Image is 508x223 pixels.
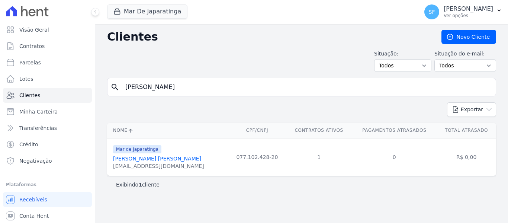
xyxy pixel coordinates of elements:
a: Novo Cliente [441,30,496,44]
td: 0 [352,138,437,176]
span: SF [429,9,435,15]
th: Pagamentos Atrasados [352,123,437,138]
input: Buscar por nome, CPF ou e-mail [121,80,493,95]
a: Minha Carteira [3,104,92,119]
label: Situação do e-mail: [434,50,496,58]
span: Lotes [19,75,33,83]
td: R$ 0,00 [437,138,496,176]
th: Total Atrasado [437,123,496,138]
td: 1 [286,138,352,176]
span: Recebíveis [19,196,47,203]
span: Clientes [19,92,40,99]
label: Situação: [374,50,431,58]
span: Conta Hent [19,212,49,220]
button: SF [PERSON_NAME] Ver opções [418,1,508,22]
a: Recebíveis [3,192,92,207]
span: Crédito [19,141,38,148]
th: Contratos Ativos [286,123,352,138]
div: Plataformas [6,180,89,189]
a: Parcelas [3,55,92,70]
span: Negativação [19,157,52,165]
th: Nome [107,123,228,138]
a: Lotes [3,71,92,86]
a: Negativação [3,153,92,168]
span: Visão Geral [19,26,49,34]
span: Contratos [19,42,45,50]
b: 1 [138,182,142,188]
button: Mar De Japaratinga [107,4,187,19]
p: Exibindo cliente [116,181,160,188]
span: Parcelas [19,59,41,66]
a: Visão Geral [3,22,92,37]
p: Ver opções [444,13,493,19]
span: Transferências [19,124,57,132]
a: Transferências [3,121,92,136]
a: Crédito [3,137,92,152]
a: Contratos [3,39,92,54]
span: Minha Carteira [19,108,58,115]
span: Mar de Japaratinga [113,145,161,153]
td: 077.102.428-20 [228,138,286,176]
div: [EMAIL_ADDRESS][DOMAIN_NAME] [113,162,204,170]
p: [PERSON_NAME] [444,5,493,13]
button: Exportar [447,102,496,117]
a: Clientes [3,88,92,103]
i: search [110,83,119,92]
th: CPF/CNPJ [228,123,286,138]
a: [PERSON_NAME] [PERSON_NAME] [113,156,201,162]
h2: Clientes [107,30,430,44]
